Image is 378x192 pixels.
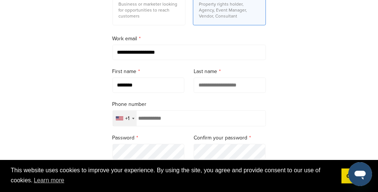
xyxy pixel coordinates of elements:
a: learn more about cookies [33,175,66,186]
label: First name [112,67,185,76]
label: Work email [112,35,266,43]
label: Last name [194,67,266,76]
p: Business or marketer looking for opportunities to reach customers [119,1,179,19]
div: Selected country [113,111,137,126]
label: Phone number [112,100,266,108]
span: This website uses cookies to improve your experience. By using the site, you agree and provide co... [11,166,336,186]
label: Confirm your password [194,134,266,142]
a: dismiss cookie message [342,169,367,183]
div: +1 [126,116,130,121]
iframe: Button to launch messaging window [348,162,372,186]
label: Password [112,134,185,142]
p: Property rights holder, Agency, Event Manager, Vendor, Consultant [199,1,260,19]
